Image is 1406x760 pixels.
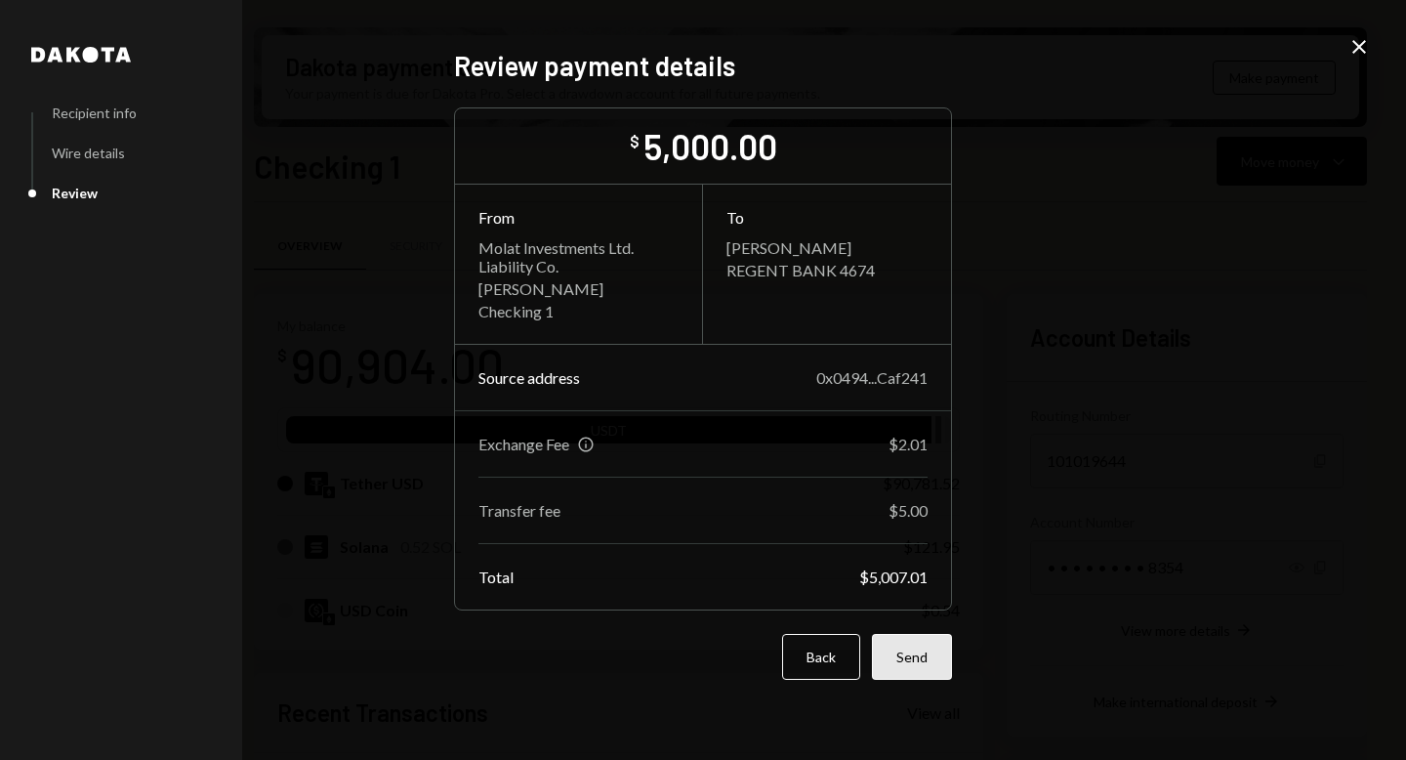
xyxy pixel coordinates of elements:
div: Total [478,568,514,586]
div: $5,007.01 [859,568,928,586]
div: Recipient info [52,105,137,121]
div: To [726,208,928,227]
button: Back [782,634,860,680]
div: Checking 1 [478,302,679,320]
div: $5.00 [889,501,928,520]
button: Send [872,634,952,680]
div: Molat Investments Ltd. Liability Co. [478,238,679,275]
div: [PERSON_NAME] [478,279,679,298]
div: 0x0494...Caf241 [816,368,928,387]
div: Wire details [52,145,125,161]
div: From [478,208,679,227]
div: 5,000.00 [643,124,777,168]
div: [PERSON_NAME] [726,238,928,257]
h2: Review payment details [454,47,952,85]
div: Review [52,185,98,201]
div: $ [630,132,640,151]
div: Source address [478,368,580,387]
div: REGENT BANK 4674 [726,261,928,279]
div: $2.01 [889,435,928,453]
div: Transfer fee [478,501,560,520]
div: Exchange Fee [478,435,569,453]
